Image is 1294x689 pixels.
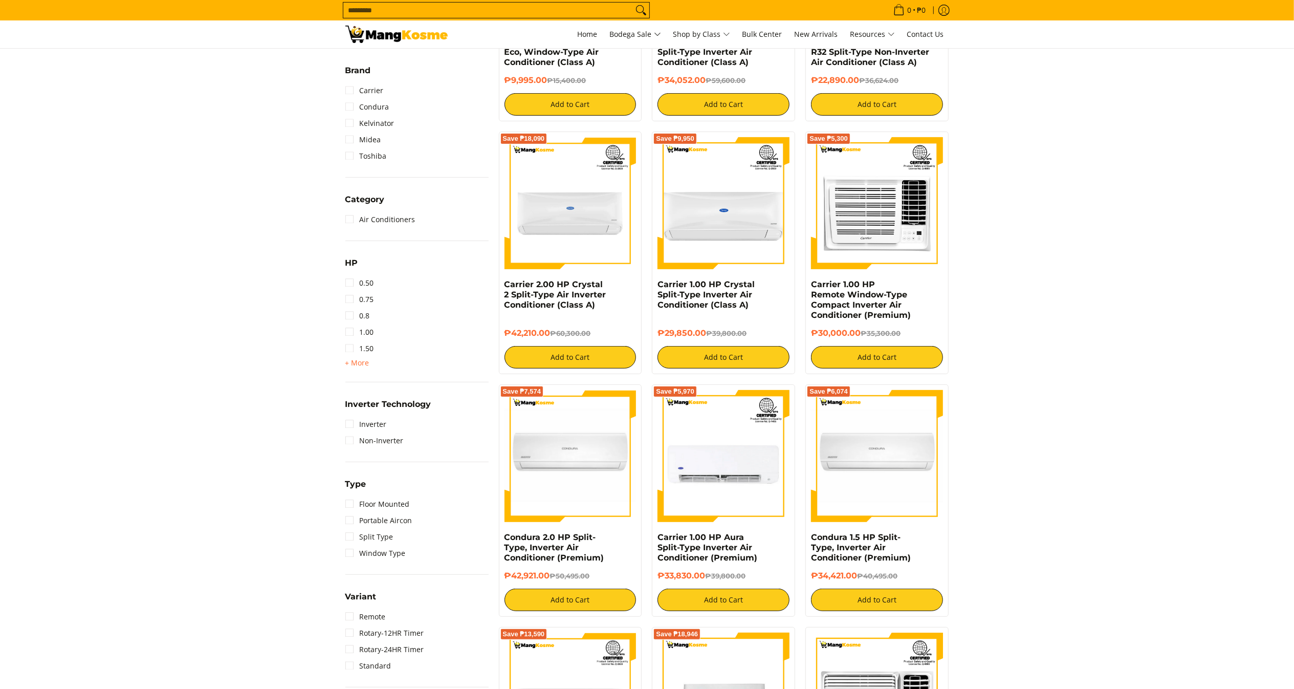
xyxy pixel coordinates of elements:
[706,76,745,84] del: ₱59,600.00
[345,641,424,658] a: Rotary-24HR Timer
[673,28,730,41] span: Shop by Class
[861,329,901,337] del: ₱35,300.00
[657,346,789,369] button: Add to Cart
[345,593,377,601] span: Variant
[345,115,394,132] a: Kelvinator
[345,308,370,324] a: 0.8
[809,389,848,395] span: Save ₱6,074
[503,631,545,637] span: Save ₱13,590
[657,532,757,563] a: Carrier 1.00 HP Aura Split-Type Inverter Air Conditioner (Premium)
[811,328,943,338] h6: ₱30,000.00
[657,37,764,67] a: Toshiba 2 HP New Model Split-Type Inverter Air Conditioner (Class A)
[737,20,787,48] a: Bulk Center
[605,20,666,48] a: Bodega Sale
[505,37,618,67] a: Kelvinator 0.75 HP Deluxe Eco, Window-Type Air Conditioner (Class A)
[345,593,377,609] summary: Open
[811,75,943,85] h6: ₱22,890.00
[345,67,371,75] span: Brand
[845,20,900,48] a: Resources
[505,346,637,369] button: Add to Cart
[345,259,358,267] span: HP
[345,433,404,449] a: Non-Inverter
[505,279,606,310] a: Carrier 2.00 HP Crystal 2 Split-Type Air Inverter Conditioner (Class A)
[789,20,843,48] a: New Arrivals
[795,29,838,39] span: New Arrivals
[657,328,789,338] h6: ₱29,850.00
[811,532,911,563] a: Condura 1.5 HP Split-Type, Inverter Air Conditioner (Premium)
[857,572,897,580] del: ₱40,495.00
[505,328,637,338] h6: ₱42,210.00
[890,5,929,16] span: •
[345,275,374,291] a: 0.50
[657,137,789,269] img: Carrier 1.00 HP Crystal Split-Type Inverter Air Conditioner (Class A)
[573,20,603,48] a: Home
[505,93,637,116] button: Add to Cart
[345,609,386,625] a: Remote
[907,29,944,39] span: Contact Us
[345,480,366,488] span: Type
[906,7,913,14] span: 0
[345,512,412,529] a: Portable Aircon
[859,76,898,84] del: ₱36,624.00
[505,532,604,563] a: Condura 2.0 HP Split-Type, Inverter Air Conditioner (Premium)
[657,279,755,310] a: Carrier 1.00 HP Crystal Split-Type Inverter Air Conditioner (Class A)
[345,291,374,308] a: 0.75
[505,137,637,269] img: Carrier 2.00 HP Crystal 2 Split-Type Air Inverter Conditioner (Class A)
[345,82,384,99] a: Carrier
[503,389,541,395] span: Save ₱7,574
[345,357,369,369] summary: Open
[706,329,747,337] del: ₱39,800.00
[811,93,943,116] button: Add to Cart
[345,529,393,545] a: Split Type
[345,132,381,148] a: Midea
[345,196,385,211] summary: Open
[578,29,598,39] span: Home
[345,480,366,496] summary: Open
[657,571,789,581] h6: ₱33,830.00
[345,496,410,512] a: Floor Mounted
[657,93,789,116] button: Add to Cart
[345,400,431,408] span: Inverter Technology
[705,572,745,580] del: ₱39,800.00
[505,589,637,611] button: Add to Cart
[657,589,789,611] button: Add to Cart
[811,571,943,581] h6: ₱34,421.00
[345,324,374,340] a: 1.00
[811,390,943,522] img: condura-split-type-inverter-air-conditioner-class-b-full-view-mang-kosme
[345,545,406,562] a: Window Type
[850,28,895,41] span: Resources
[668,20,735,48] a: Shop by Class
[656,631,698,637] span: Save ₱18,946
[345,26,448,43] img: Bodega Sale Aircon l Mang Kosme: Home Appliances Warehouse Sale
[811,279,911,320] a: Carrier 1.00 HP Remote Window-Type Compact Inverter Air Conditioner (Premium)
[345,625,424,641] a: Rotary-12HR Timer
[503,136,545,142] span: Save ₱18,090
[551,329,591,337] del: ₱60,300.00
[505,75,637,85] h6: ₱9,995.00
[345,99,389,115] a: Condura
[656,389,694,395] span: Save ₱5,970
[345,211,415,228] a: Air Conditioners
[345,658,391,674] a: Standard
[505,571,637,581] h6: ₱42,921.00
[345,416,387,433] a: Inverter
[345,196,385,204] span: Category
[345,148,387,164] a: Toshiba
[345,340,374,357] a: 1.50
[458,20,949,48] nav: Main Menu
[916,7,928,14] span: ₱0
[742,29,782,39] span: Bulk Center
[345,259,358,275] summary: Open
[811,137,943,269] img: Carrier 1.00 HP Remote Window-Type Compact Inverter Air Conditioner (Premium)
[809,136,848,142] span: Save ₱5,300
[345,67,371,82] summary: Open
[610,28,661,41] span: Bodega Sale
[656,136,694,142] span: Save ₱9,950
[657,75,789,85] h6: ₱34,052.00
[811,346,943,369] button: Add to Cart
[345,359,369,367] span: + More
[657,390,789,522] img: Carrier 1.00 HP Aura Split-Type Inverter Air Conditioner (Premium)
[811,589,943,611] button: Add to Cart
[550,572,590,580] del: ₱50,495.00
